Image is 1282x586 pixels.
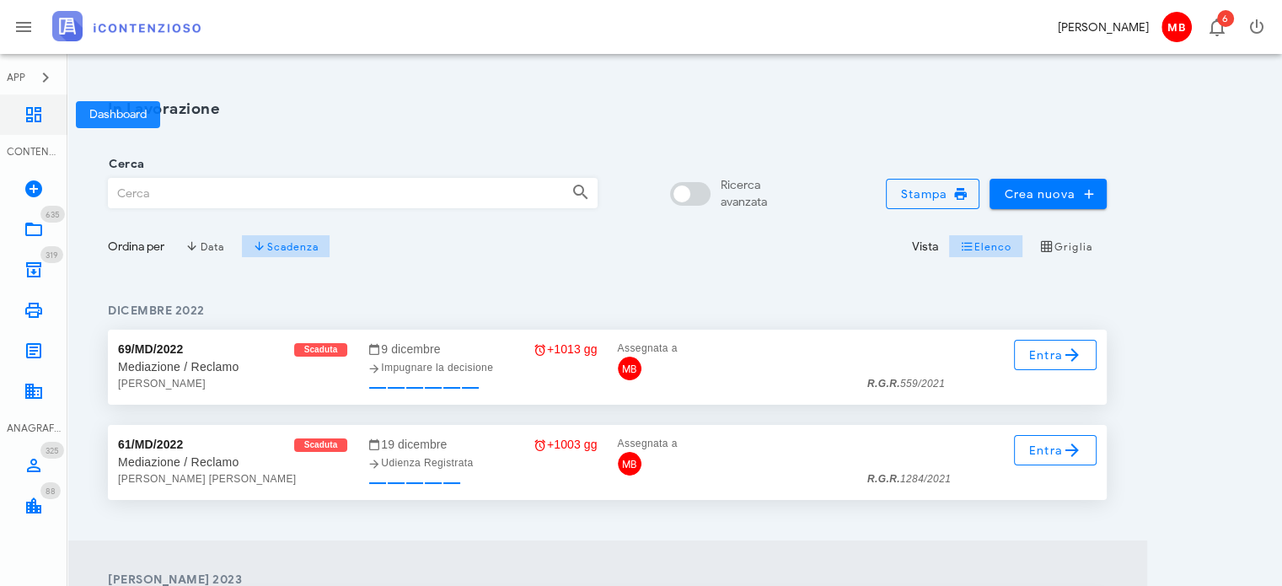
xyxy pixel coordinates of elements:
span: MB [618,452,641,476]
h1: In Lavorazione [108,98,1107,121]
div: 61/MD/2022 [118,435,183,454]
div: [PERSON_NAME] [PERSON_NAME] [118,470,347,487]
div: [PERSON_NAME] [1058,19,1149,36]
div: ANAGRAFICA [7,421,61,436]
span: MB [1161,12,1192,42]
button: Scadenza [242,234,330,258]
span: 635 [46,209,60,220]
span: Scadenza [253,239,319,253]
span: Crea nuova [1003,186,1093,202]
span: Scaduta [304,438,338,452]
div: Mediazione / Reclamo [118,358,347,375]
div: 9 dicembre [367,340,597,358]
strong: R.G.R. [867,473,900,485]
span: 88 [46,486,56,497]
div: +1003 gg [534,435,598,454]
button: Data [174,234,235,258]
span: Elenco [960,239,1012,253]
a: Entra [1014,340,1097,370]
div: Impugnare la decisione [367,359,597,376]
div: Assegnata a [618,435,847,452]
div: +1013 gg [534,340,598,358]
button: Distintivo [1196,7,1236,47]
span: Entra [1028,345,1083,365]
img: logo-text-2x.png [52,11,201,41]
span: 325 [46,445,59,456]
div: Vista [912,238,938,255]
div: Udienza Registrata [367,454,597,471]
button: Griglia [1030,234,1103,258]
span: Distintivo [40,442,64,459]
div: 559/2021 [867,375,945,392]
div: Mediazione / Reclamo [118,454,347,470]
span: Data [185,239,223,253]
div: Ricerca avanzata [721,177,767,211]
div: 69/MD/2022 [118,340,183,358]
span: Distintivo [40,246,63,263]
button: Stampa [886,179,980,209]
div: [PERSON_NAME] [118,375,347,392]
button: Elenco [948,234,1022,258]
div: Assegnata a [618,340,847,357]
h4: dicembre 2022 [108,302,1107,320]
span: Entra [1028,440,1083,460]
span: MB [618,357,641,380]
span: Distintivo [40,206,65,223]
strong: R.G.R. [867,378,900,390]
div: 1284/2021 [867,470,951,487]
a: Entra [1014,435,1097,465]
label: Cerca [104,156,144,173]
button: MB [1156,7,1196,47]
span: Griglia [1040,239,1092,253]
input: Cerca [109,179,558,207]
button: Crea nuova [990,179,1107,209]
div: CONTENZIOSO [7,144,61,159]
span: Scaduta [304,343,338,357]
div: 19 dicembre [367,435,597,454]
span: Distintivo [1217,10,1234,27]
span: Stampa [900,186,966,202]
div: Ordina per [108,238,164,255]
span: Distintivo [40,482,61,499]
span: 319 [46,250,58,261]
